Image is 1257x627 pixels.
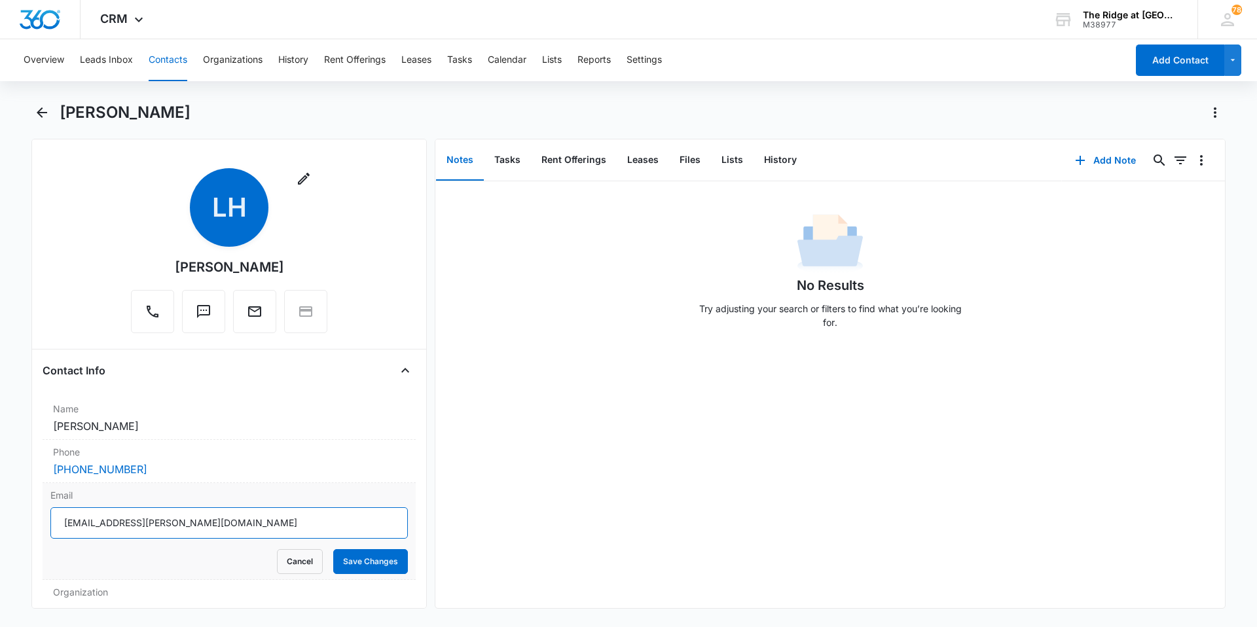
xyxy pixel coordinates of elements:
[182,310,225,321] a: Text
[1062,145,1149,176] button: Add Note
[43,580,416,622] div: Organization---
[233,310,276,321] a: Email
[50,507,408,539] input: Email
[669,140,711,181] button: Files
[693,302,968,329] p: Try adjusting your search or filters to find what you’re looking for.
[50,488,408,502] label: Email
[797,276,864,295] h1: No Results
[131,310,174,321] a: Call
[60,103,191,122] h1: [PERSON_NAME]
[190,168,268,247] span: LH
[1231,5,1242,15] span: 78
[53,461,147,477] a: [PHONE_NUMBER]
[80,39,133,81] button: Leads Inbox
[203,39,263,81] button: Organizations
[333,549,408,574] button: Save Changes
[1149,150,1170,171] button: Search...
[531,140,617,181] button: Rent Offerings
[53,601,405,617] dd: ---
[149,39,187,81] button: Contacts
[1191,150,1212,171] button: Overflow Menu
[175,257,284,277] div: [PERSON_NAME]
[627,39,662,81] button: Settings
[53,445,405,459] label: Phone
[43,440,416,483] div: Phone[PHONE_NUMBER]
[324,39,386,81] button: Rent Offerings
[100,12,128,26] span: CRM
[1205,102,1226,123] button: Actions
[131,290,174,333] button: Call
[43,363,105,378] h4: Contact Info
[1231,5,1242,15] div: notifications count
[401,39,431,81] button: Leases
[488,39,526,81] button: Calendar
[53,418,405,434] dd: [PERSON_NAME]
[617,140,669,181] button: Leases
[1083,10,1178,20] div: account name
[43,397,416,440] div: Name[PERSON_NAME]
[277,549,323,574] button: Cancel
[24,39,64,81] button: Overview
[53,585,405,599] label: Organization
[1083,20,1178,29] div: account id
[484,140,531,181] button: Tasks
[1170,150,1191,171] button: Filters
[278,39,308,81] button: History
[182,290,225,333] button: Text
[542,39,562,81] button: Lists
[395,360,416,381] button: Close
[754,140,807,181] button: History
[711,140,754,181] button: Lists
[577,39,611,81] button: Reports
[797,210,863,276] img: No Data
[1136,45,1224,76] button: Add Contact
[436,140,484,181] button: Notes
[233,290,276,333] button: Email
[31,102,52,123] button: Back
[53,402,405,416] label: Name
[447,39,472,81] button: Tasks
